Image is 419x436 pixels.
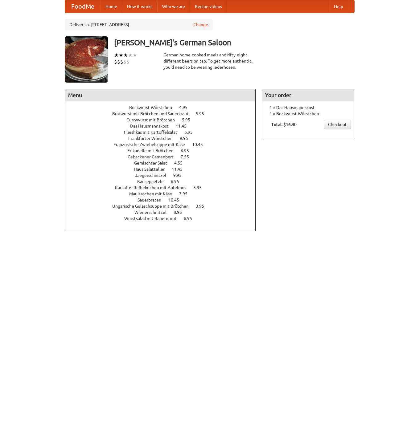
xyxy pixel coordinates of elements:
span: Französische Zwiebelsuppe mit Käse [113,142,191,147]
span: 6.95 [181,148,195,153]
span: 6.95 [184,216,198,221]
a: Wurstsalad mit Bauernbrot 6.95 [124,216,203,221]
a: Fleishkas mit Kartoffelsalat 6.95 [124,130,204,135]
span: 4.95 [179,105,194,110]
a: Französische Zwiebelsuppe mit Käse 10.45 [113,142,214,147]
span: Haus Salatteller [134,167,171,172]
span: 6.95 [184,130,199,135]
a: Jaegerschnitzel 9.95 [135,173,193,178]
b: Total: $16.40 [271,122,297,127]
a: Sauerbraten 10.45 [138,198,191,202]
span: 9.95 [173,173,188,178]
span: Fleishkas mit Kartoffelsalat [124,130,183,135]
a: Bratwurst mit Brötchen und Sauerkraut 5.95 [112,111,216,116]
a: Recipe videos [190,0,227,13]
span: Wurstsalad mit Bauernbrot [124,216,183,221]
a: Kartoffel Reibekuchen mit Apfelmus 5.95 [115,185,213,190]
a: Maultaschen mit Käse 7.95 [129,191,199,196]
span: Gebackener Camenbert [128,154,180,159]
a: Home [101,0,122,13]
span: Jaegerschnitzel [135,173,172,178]
span: 7.95 [179,191,194,196]
span: 5.95 [196,111,210,116]
a: Currywurst mit Brötchen 5.95 [126,117,202,122]
li: $ [126,59,129,65]
li: $ [114,59,117,65]
a: Gebackener Camenbert 7.55 [128,154,200,159]
span: Bratwurst mit Brötchen und Sauerkraut [112,111,195,116]
li: ★ [128,52,133,59]
li: 1 × Das Hausmannskost [265,104,351,111]
span: Maultaschen mit Käse [129,191,178,196]
img: angular.jpg [65,36,108,83]
li: ★ [119,52,123,59]
li: 1 × Bockwurst Würstchen [265,111,351,117]
li: $ [120,59,123,65]
a: Frankfurter Würstchen 9.95 [128,136,199,141]
span: 4.55 [174,161,189,165]
span: 11.45 [172,167,189,172]
a: Who we are [157,0,190,13]
span: 10.45 [192,142,209,147]
span: Das Hausmannskost [130,124,175,128]
a: Ungarische Gulaschsuppe mit Brötchen 3.95 [112,204,216,209]
span: Frankfurter Würstchen [128,136,179,141]
h4: Your order [262,89,354,101]
a: FoodMe [65,0,101,13]
a: Bockwurst Würstchen 4.95 [129,105,199,110]
a: Change [193,22,208,28]
span: 9.95 [180,136,194,141]
a: Gemischter Salat 4.55 [134,161,194,165]
span: Ungarische Gulaschsuppe mit Brötchen [112,204,195,209]
a: Frikadelle mit Brötchen 6.95 [127,148,200,153]
li: $ [117,59,120,65]
span: Kaesepaetzle [137,179,170,184]
span: 10.45 [168,198,185,202]
span: 7.55 [181,154,195,159]
a: Checkout [324,120,351,129]
span: Gemischter Salat [134,161,173,165]
span: Wienerschnitzel [134,210,173,215]
a: Das Hausmannskost 11.45 [130,124,198,128]
span: Bockwurst Würstchen [129,105,178,110]
a: Kaesepaetzle 6.95 [137,179,191,184]
h4: Menu [65,89,256,101]
a: Haus Salatteller 11.45 [134,167,194,172]
li: ★ [114,52,119,59]
span: Sauerbraten [138,198,167,202]
span: 8.95 [174,210,188,215]
a: Help [329,0,348,13]
a: Wienerschnitzel 8.95 [134,210,193,215]
div: Deliver to: [STREET_ADDRESS] [65,19,213,30]
span: 5.95 [182,117,196,122]
span: Frikadelle mit Brötchen [127,148,180,153]
li: ★ [123,52,128,59]
span: 5.95 [193,185,208,190]
li: ★ [133,52,137,59]
span: Currywurst mit Brötchen [126,117,181,122]
span: 3.95 [196,204,210,209]
span: Kartoffel Reibekuchen mit Apfelmus [115,185,192,190]
span: 11.45 [176,124,193,128]
a: How it works [122,0,157,13]
li: $ [123,59,126,65]
h3: [PERSON_NAME]'s German Saloon [114,36,355,49]
span: 6.95 [171,179,185,184]
div: German home-cooked meals and fifty-eight different beers on tap. To get more authentic, you'd nee... [163,52,256,70]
